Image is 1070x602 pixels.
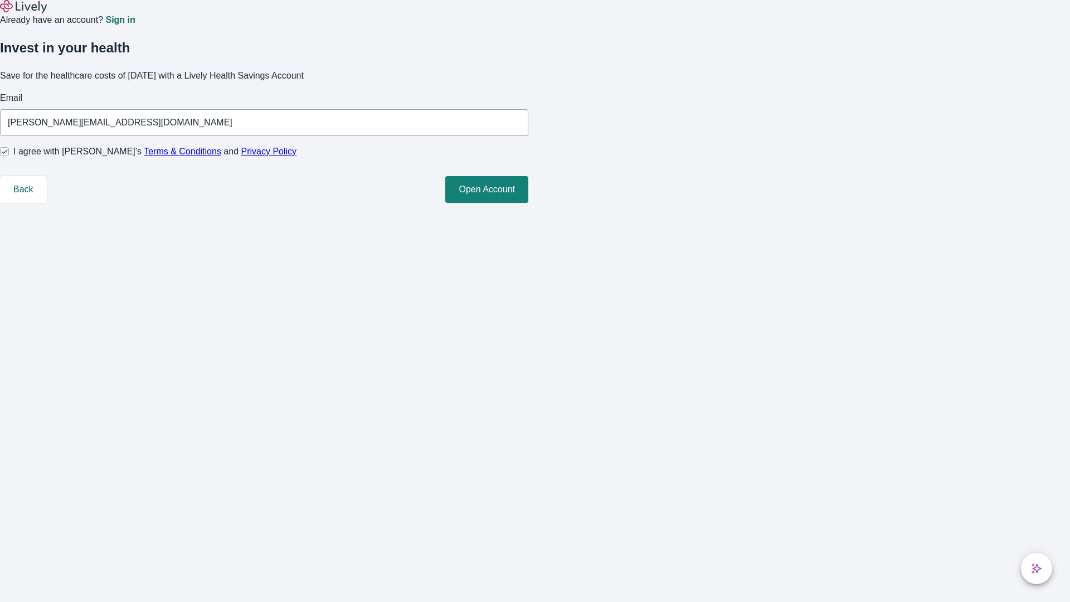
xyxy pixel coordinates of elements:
a: Privacy Policy [241,147,297,156]
button: chat [1021,553,1052,584]
svg: Lively AI Assistant [1031,563,1042,574]
a: Sign in [105,16,135,25]
a: Terms & Conditions [144,147,221,156]
button: Open Account [445,176,528,203]
span: I agree with [PERSON_NAME]’s and [13,145,296,158]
